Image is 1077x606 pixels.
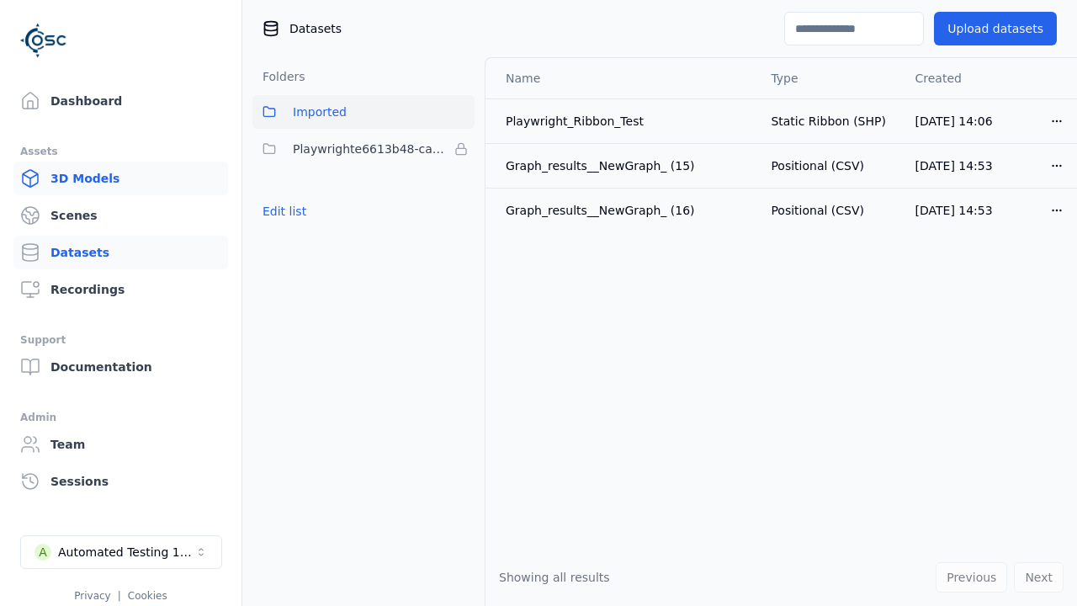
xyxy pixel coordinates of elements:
div: Admin [20,407,221,428]
span: Imported [293,102,347,122]
th: Created [902,58,1037,98]
span: Playwrighte6613b48-ca99-48b0-8426-e5f3339f1679 [293,139,448,159]
td: Static Ribbon (SHP) [757,98,901,143]
span: [DATE] 14:53 [915,159,993,173]
a: Scenes [13,199,228,232]
a: Privacy [74,590,110,602]
div: Automated Testing 1 - Playwright [58,544,194,561]
img: Logo [20,17,67,64]
div: Support [20,330,221,350]
a: Recordings [13,273,228,306]
span: | [118,590,121,602]
div: Graph_results__NewGraph_ (16) [506,202,744,219]
button: Upload datasets [934,12,1057,45]
a: 3D Models [13,162,228,195]
td: Positional (CSV) [757,188,901,232]
a: Dashboard [13,84,228,118]
span: [DATE] 14:53 [915,204,993,217]
h3: Folders [252,68,305,85]
td: Positional (CSV) [757,143,901,188]
a: Documentation [13,350,228,384]
a: Team [13,428,228,461]
button: Playwrighte6613b48-ca99-48b0-8426-e5f3339f1679 [252,132,475,166]
span: Datasets [289,20,342,37]
a: Cookies [128,590,167,602]
div: Assets [20,141,221,162]
span: [DATE] 14:06 [915,114,993,128]
span: Showing all results [499,571,610,584]
a: Sessions [13,465,228,498]
a: Datasets [13,236,228,269]
div: A [34,544,51,561]
th: Type [757,58,901,98]
button: Edit list [252,196,316,226]
button: Imported [252,95,475,129]
button: Select a workspace [20,535,222,569]
div: Playwright_Ribbon_Test [506,113,744,130]
div: Graph_results__NewGraph_ (15) [506,157,744,174]
th: Name [485,58,757,98]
